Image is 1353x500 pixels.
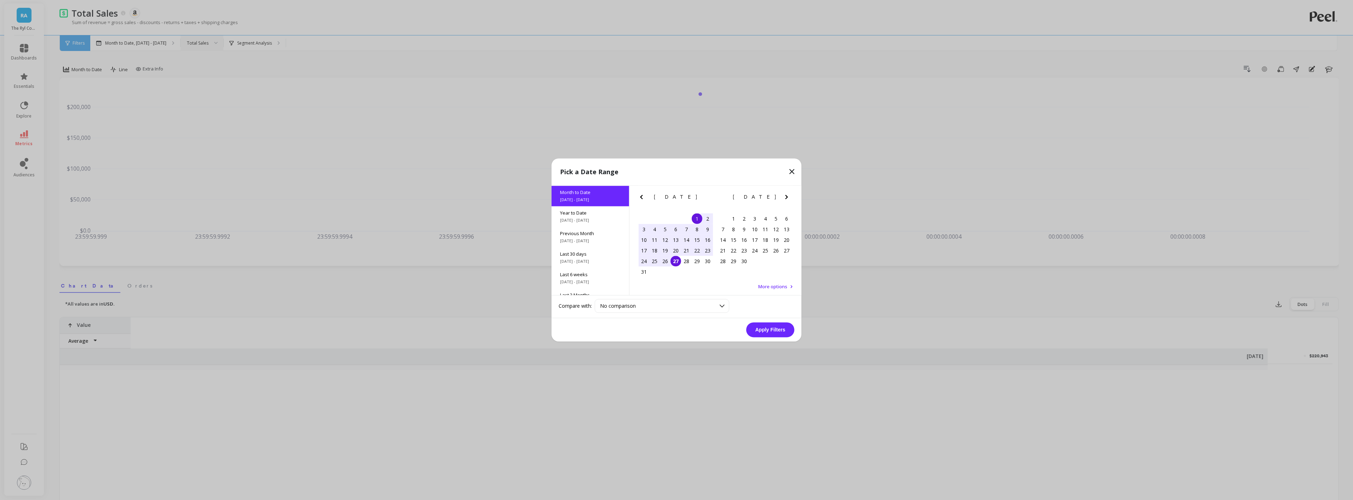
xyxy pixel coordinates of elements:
[739,235,749,245] div: Choose Tuesday, September 16th, 2025
[560,197,621,203] span: [DATE] - [DATE]
[660,256,670,267] div: Choose Tuesday, August 26th, 2025
[728,256,739,267] div: Choose Monday, September 29th, 2025
[739,214,749,224] div: Choose Tuesday, September 2nd, 2025
[560,231,621,237] span: Previous Month
[560,272,621,278] span: Last 6 weeks
[692,235,702,245] div: Choose Friday, August 15th, 2025
[718,224,728,235] div: Choose Sunday, September 7th, 2025
[670,235,681,245] div: Choose Wednesday, August 13th, 2025
[760,224,771,235] div: Choose Thursday, September 11th, 2025
[560,279,621,285] span: [DATE] - [DATE]
[758,284,787,290] span: More options
[702,245,713,256] div: Choose Saturday, August 23rd, 2025
[639,224,649,235] div: Choose Sunday, August 3rd, 2025
[660,245,670,256] div: Choose Tuesday, August 19th, 2025
[760,245,771,256] div: Choose Thursday, September 25th, 2025
[739,256,749,267] div: Choose Tuesday, September 30th, 2025
[781,235,792,245] div: Choose Saturday, September 20th, 2025
[718,256,728,267] div: Choose Sunday, September 28th, 2025
[771,224,781,235] div: Choose Friday, September 12th, 2025
[728,235,739,245] div: Choose Monday, September 15th, 2025
[692,256,702,267] div: Choose Friday, August 29th, 2025
[782,193,794,204] button: Next Month
[718,245,728,256] div: Choose Sunday, September 21st, 2025
[600,303,636,309] span: No comparison
[702,235,713,245] div: Choose Saturday, August 16th, 2025
[560,167,618,177] p: Pick a Date Range
[660,235,670,245] div: Choose Tuesday, August 12th, 2025
[654,194,698,200] span: [DATE]
[681,245,692,256] div: Choose Thursday, August 21st, 2025
[639,245,649,256] div: Choose Sunday, August 17th, 2025
[728,224,739,235] div: Choose Monday, September 8th, 2025
[639,267,649,277] div: Choose Sunday, August 31st, 2025
[702,214,713,224] div: Choose Saturday, August 2nd, 2025
[692,245,702,256] div: Choose Friday, August 22nd, 2025
[739,245,749,256] div: Choose Tuesday, September 23rd, 2025
[692,224,702,235] div: Choose Friday, August 8th, 2025
[760,214,771,224] div: Choose Thursday, September 4th, 2025
[649,256,660,267] div: Choose Monday, August 25th, 2025
[718,235,728,245] div: Choose Sunday, September 14th, 2025
[718,214,792,267] div: month 2025-09
[670,224,681,235] div: Choose Wednesday, August 6th, 2025
[702,224,713,235] div: Choose Saturday, August 9th, 2025
[637,193,649,204] button: Previous Month
[670,245,681,256] div: Choose Wednesday, August 20th, 2025
[771,245,781,256] div: Choose Friday, September 26th, 2025
[749,224,760,235] div: Choose Wednesday, September 10th, 2025
[749,214,760,224] div: Choose Wednesday, September 3rd, 2025
[760,235,771,245] div: Choose Thursday, September 18th, 2025
[639,235,649,245] div: Choose Sunday, August 10th, 2025
[771,235,781,245] div: Choose Friday, September 19th, 2025
[781,214,792,224] div: Choose Saturday, September 6th, 2025
[560,218,621,223] span: [DATE] - [DATE]
[639,256,649,267] div: Choose Sunday, August 24th, 2025
[639,214,713,277] div: month 2025-08
[649,235,660,245] div: Choose Monday, August 11th, 2025
[560,251,621,257] span: Last 30 days
[560,259,621,265] span: [DATE] - [DATE]
[703,193,715,204] button: Next Month
[728,245,739,256] div: Choose Monday, September 22nd, 2025
[560,292,621,299] span: Last 3 Months
[716,193,727,204] button: Previous Month
[681,235,692,245] div: Choose Thursday, August 14th, 2025
[739,224,749,235] div: Choose Tuesday, September 9th, 2025
[660,224,670,235] div: Choose Tuesday, August 5th, 2025
[781,224,792,235] div: Choose Saturday, September 13th, 2025
[560,189,621,196] span: Month to Date
[746,323,794,337] button: Apply Filters
[560,238,621,244] span: [DATE] - [DATE]
[733,194,777,200] span: [DATE]
[702,256,713,267] div: Choose Saturday, August 30th, 2025
[728,214,739,224] div: Choose Monday, September 1st, 2025
[749,235,760,245] div: Choose Wednesday, September 17th, 2025
[560,210,621,216] span: Year to Date
[670,256,681,267] div: Choose Wednesday, August 27th, 2025
[692,214,702,224] div: Choose Friday, August 1st, 2025
[649,224,660,235] div: Choose Monday, August 4th, 2025
[781,245,792,256] div: Choose Saturday, September 27th, 2025
[681,256,692,267] div: Choose Thursday, August 28th, 2025
[649,245,660,256] div: Choose Monday, August 18th, 2025
[681,224,692,235] div: Choose Thursday, August 7th, 2025
[749,245,760,256] div: Choose Wednesday, September 24th, 2025
[559,302,592,309] label: Compare with:
[771,214,781,224] div: Choose Friday, September 5th, 2025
